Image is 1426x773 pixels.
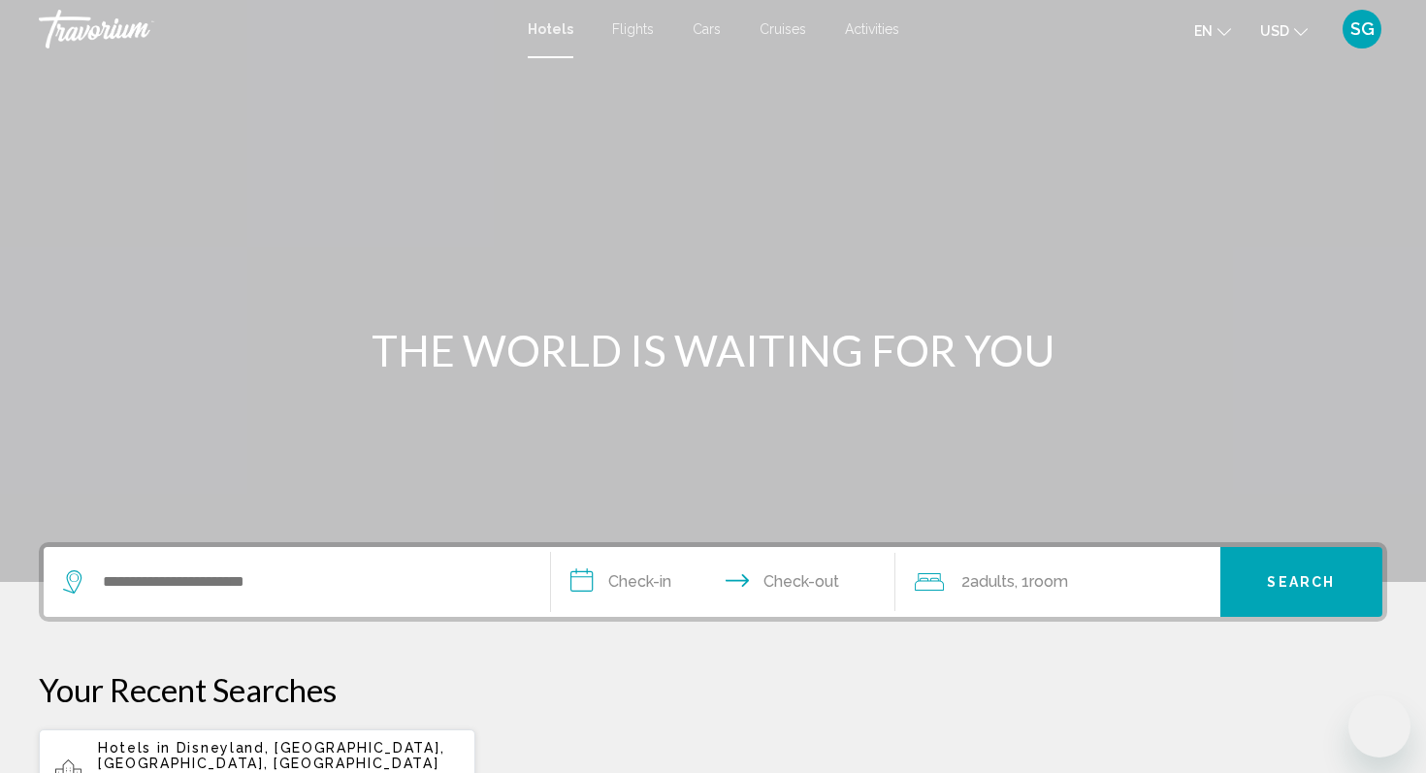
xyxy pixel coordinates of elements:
[961,568,1015,596] span: 2
[1194,16,1231,45] button: Change language
[760,21,806,37] a: Cruises
[551,547,895,617] button: Check in and out dates
[970,572,1015,591] span: Adults
[1350,19,1375,39] span: SG
[1260,16,1308,45] button: Change currency
[1015,568,1068,596] span: , 1
[39,10,508,48] a: Travorium
[1260,23,1289,39] span: USD
[1029,572,1068,591] span: Room
[693,21,721,37] a: Cars
[845,21,899,37] a: Activities
[612,21,654,37] a: Flights
[44,547,1382,617] div: Search widget
[349,325,1077,375] h1: THE WORLD IS WAITING FOR YOU
[98,740,171,756] span: Hotels in
[98,740,444,771] span: Disneyland, [GEOGRAPHIC_DATA], [GEOGRAPHIC_DATA], [GEOGRAPHIC_DATA]
[1194,23,1213,39] span: en
[1337,9,1387,49] button: User Menu
[528,21,573,37] a: Hotels
[895,547,1220,617] button: Travelers: 2 adults, 0 children
[1220,547,1383,617] button: Search
[39,670,1387,709] p: Your Recent Searches
[1267,575,1335,591] span: Search
[1348,695,1410,757] iframe: Button to launch messaging window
